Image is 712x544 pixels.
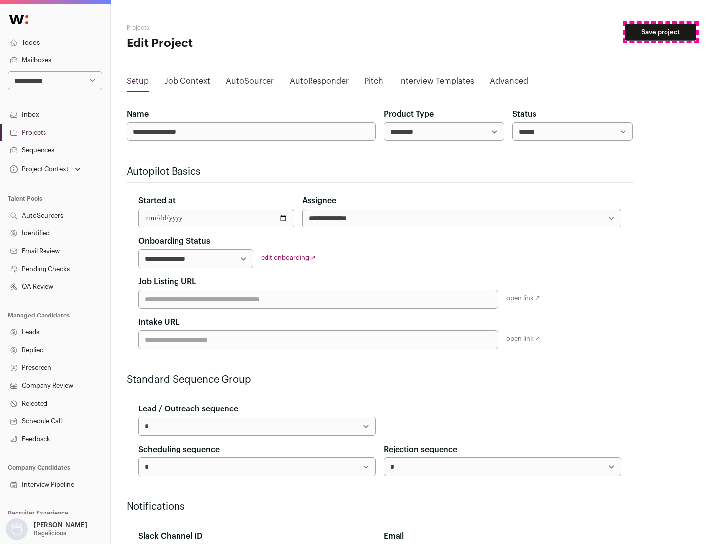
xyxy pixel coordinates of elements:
[34,529,66,537] p: Bagelicious
[138,444,220,455] label: Scheduling sequence
[384,530,621,542] div: Email
[138,195,176,207] label: Started at
[138,530,202,542] label: Slack Channel ID
[490,75,528,91] a: Advanced
[625,24,696,41] button: Save project
[4,10,34,30] img: Wellfound
[34,521,87,529] p: [PERSON_NAME]
[165,75,210,91] a: Job Context
[4,518,89,540] button: Open dropdown
[399,75,474,91] a: Interview Templates
[138,317,179,328] label: Intake URL
[6,518,28,540] img: nopic.png
[226,75,274,91] a: AutoSourcer
[138,276,196,288] label: Job Listing URL
[512,108,536,120] label: Status
[127,165,633,179] h2: Autopilot Basics
[261,254,316,261] a: edit onboarding ↗
[127,75,149,91] a: Setup
[127,108,149,120] label: Name
[138,235,210,247] label: Onboarding Status
[384,108,434,120] label: Product Type
[127,373,633,387] h2: Standard Sequence Group
[8,162,83,176] button: Open dropdown
[290,75,349,91] a: AutoResponder
[127,500,633,514] h2: Notifications
[302,195,336,207] label: Assignee
[127,36,316,51] h1: Edit Project
[384,444,457,455] label: Rejection sequence
[127,24,316,32] h2: Projects
[138,403,238,415] label: Lead / Outreach sequence
[8,165,69,173] div: Project Context
[364,75,383,91] a: Pitch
